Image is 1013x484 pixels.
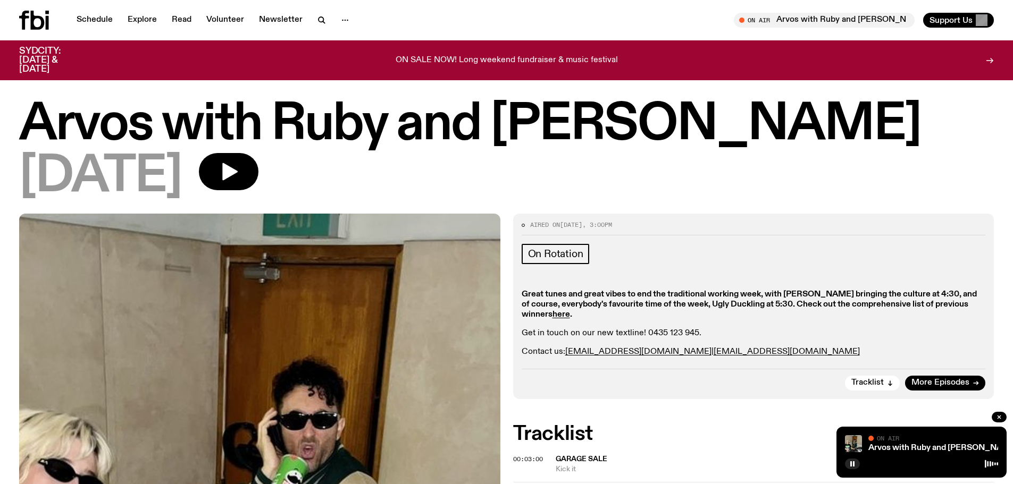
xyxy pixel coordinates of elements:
[200,13,250,28] a: Volunteer
[19,47,87,74] h3: SYDCITY: [DATE] & [DATE]
[714,347,860,356] a: [EMAIL_ADDRESS][DOMAIN_NAME]
[570,310,572,319] strong: .
[19,101,994,149] h1: Arvos with Ruby and [PERSON_NAME]
[911,379,969,387] span: More Episodes
[396,56,618,65] p: ON SALE NOW! Long weekend fundraiser & music festival
[121,13,163,28] a: Explore
[513,456,543,462] button: 00:03:00
[845,376,900,390] button: Tracklist
[923,13,994,28] button: Support Us
[522,347,986,357] p: Contact us: |
[253,13,309,28] a: Newsletter
[556,464,901,474] span: Kick it
[522,328,986,338] p: Get in touch on our new textline! 0435 123 945.
[734,13,915,28] button: On AirArvos with Ruby and [PERSON_NAME]
[19,153,182,201] span: [DATE]
[522,290,977,319] strong: Great tunes and great vibes to end the traditional working week, with [PERSON_NAME] bringing the ...
[70,13,119,28] a: Schedule
[560,220,582,229] span: [DATE]
[565,347,711,356] a: [EMAIL_ADDRESS][DOMAIN_NAME]
[552,310,570,319] a: here
[530,220,560,229] span: Aired on
[845,435,862,452] img: Ruby wears a Collarbones t shirt and pretends to play the DJ decks, Al sings into a pringles can....
[528,248,583,260] span: On Rotation
[556,455,607,463] span: Garage Sale
[513,455,543,463] span: 00:03:00
[905,376,985,390] a: More Episodes
[513,424,994,444] h2: Tracklist
[851,379,884,387] span: Tracklist
[165,13,198,28] a: Read
[877,435,899,441] span: On Air
[582,220,612,229] span: , 3:00pm
[522,244,590,264] a: On Rotation
[930,15,973,25] span: Support Us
